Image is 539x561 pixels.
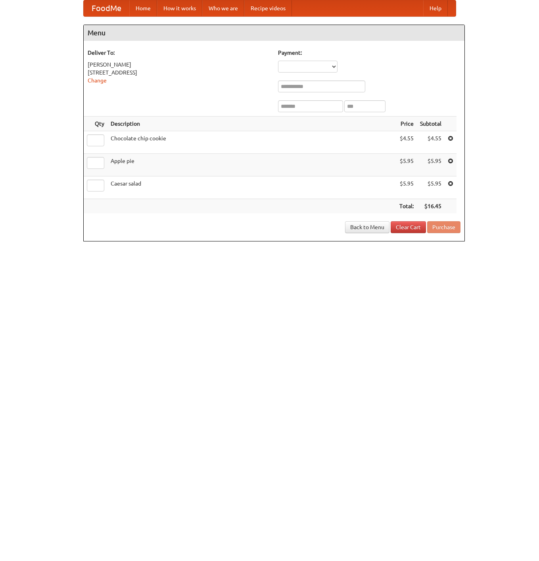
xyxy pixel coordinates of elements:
[278,49,460,57] h5: Payment:
[417,131,445,154] td: $4.55
[84,25,464,41] h4: Menu
[417,176,445,199] td: $5.95
[84,117,107,131] th: Qty
[107,176,396,199] td: Caesar salad
[88,61,270,69] div: [PERSON_NAME]
[417,154,445,176] td: $5.95
[345,221,389,233] a: Back to Menu
[396,131,417,154] td: $4.55
[396,154,417,176] td: $5.95
[88,49,270,57] h5: Deliver To:
[107,117,396,131] th: Description
[107,154,396,176] td: Apple pie
[129,0,157,16] a: Home
[202,0,244,16] a: Who we are
[417,117,445,131] th: Subtotal
[417,199,445,214] th: $16.45
[157,0,202,16] a: How it works
[396,117,417,131] th: Price
[423,0,448,16] a: Help
[427,221,460,233] button: Purchase
[244,0,292,16] a: Recipe videos
[88,69,270,77] div: [STREET_ADDRESS]
[107,131,396,154] td: Chocolate chip cookie
[396,199,417,214] th: Total:
[391,221,426,233] a: Clear Cart
[84,0,129,16] a: FoodMe
[396,176,417,199] td: $5.95
[88,77,107,84] a: Change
